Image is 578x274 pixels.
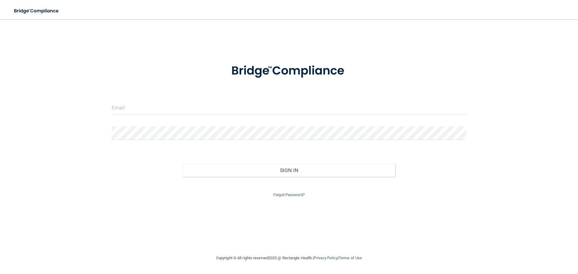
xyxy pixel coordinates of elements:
[179,248,399,268] div: Copyright © All rights reserved 2025 @ Rectangle Health | |
[219,55,359,87] img: bridge_compliance_login_screen.278c3ca4.svg
[112,101,466,115] input: Email
[314,256,337,260] a: Privacy Policy
[183,164,396,177] button: Sign In
[273,192,305,197] a: Forgot Password?
[9,5,64,17] img: bridge_compliance_login_screen.278c3ca4.svg
[339,256,362,260] a: Terms of Use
